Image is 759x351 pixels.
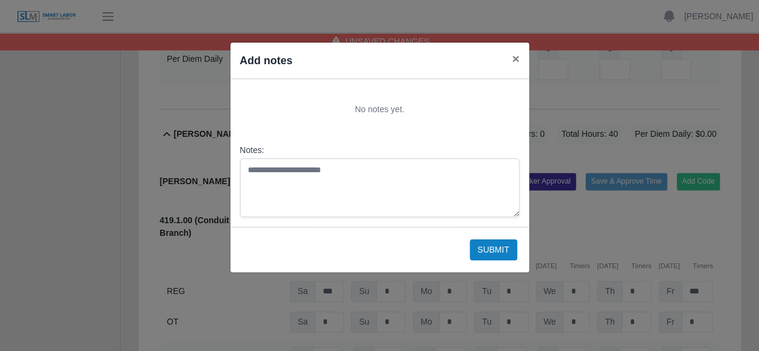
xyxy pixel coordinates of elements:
button: Close [502,43,529,74]
label: Notes: [240,144,520,156]
div: No notes yet. [240,89,520,130]
span: × [512,52,519,65]
h4: Add notes [240,52,293,69]
button: Submit [470,239,517,260]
